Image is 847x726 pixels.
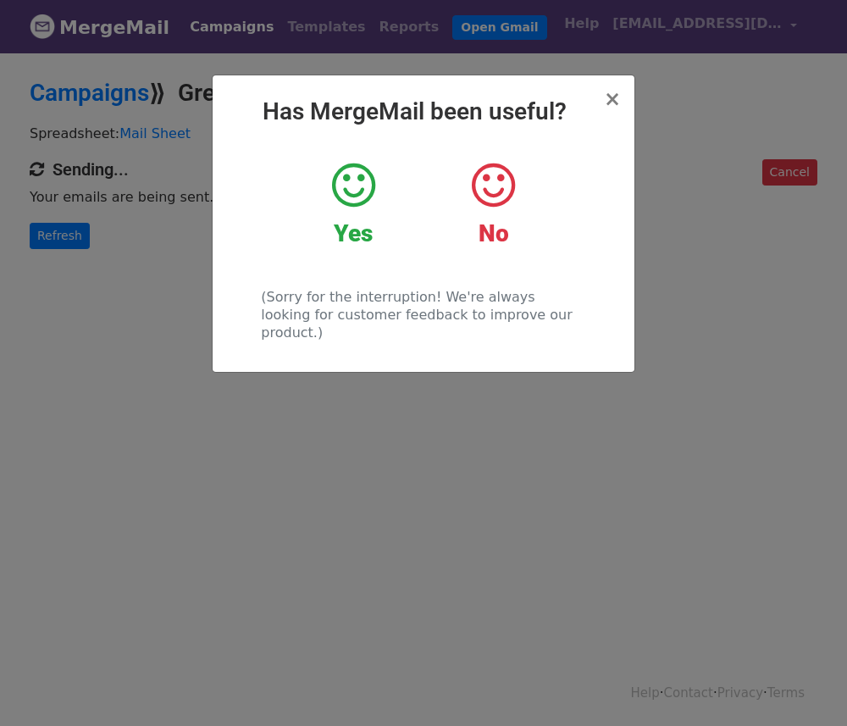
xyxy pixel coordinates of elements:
[479,219,509,247] strong: No
[296,160,411,248] a: Yes
[226,97,621,126] h2: Has MergeMail been useful?
[334,219,373,247] strong: Yes
[436,160,551,248] a: No
[604,89,621,109] button: Close
[604,87,621,111] span: ×
[261,288,585,341] p: (Sorry for the interruption! We're always looking for customer feedback to improve our product.)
